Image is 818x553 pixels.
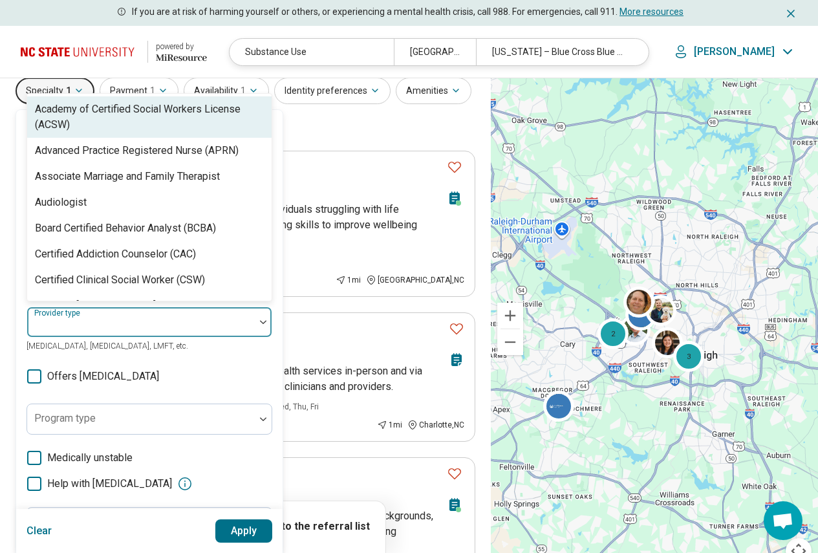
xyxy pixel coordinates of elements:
div: 1 mi [377,419,402,431]
div: 3 [673,340,704,371]
label: Provider type [34,309,83,318]
button: Specialty1 [16,78,94,104]
a: Open chat [764,501,802,540]
div: Advanced Practice Registered Nurse (APRN) [35,143,239,158]
div: [US_STATE] – Blue Cross Blue Shield [476,39,640,65]
span: 1 [66,84,71,98]
img: North Carolina State University [21,36,140,67]
div: Charlotte , NC [407,419,464,431]
div: [GEOGRAPHIC_DATA] , NC [366,274,464,286]
button: Favorite [444,316,469,342]
div: Certified Clinical Social Worker (CSW) [35,272,205,288]
a: North Carolina State University powered by [21,36,207,67]
div: Academy of Certified Social Workers License (ACSW) [35,102,264,133]
span: 1 [150,84,155,98]
button: Payment1 [100,78,178,104]
div: Associate Marriage and Family Therapist [35,169,220,184]
button: Dismiss [784,5,797,21]
span: Help with [MEDICAL_DATA] [47,476,172,492]
div: powered by [156,41,207,52]
div: Certified Addiction Counselor (CAC) [35,246,196,262]
div: Audiologist [35,195,87,210]
div: Substance Use [230,39,394,65]
span: 1 [241,84,246,98]
span: Offers [MEDICAL_DATA] [47,369,159,384]
button: Favorite [442,461,468,487]
button: Amenities [396,78,471,104]
button: Availability1 [184,78,269,104]
button: Clear [27,519,52,543]
button: Identity preferences [274,78,391,104]
label: Program type [34,412,96,424]
div: 1 mi [336,274,361,286]
div: [GEOGRAPHIC_DATA], [GEOGRAPHIC_DATA] 27607 [394,39,476,65]
div: 2 [597,318,629,349]
a: More resources [619,6,683,17]
button: Zoom in [497,303,523,329]
div: Board Certified Behavior Analyst (BCBA) [35,221,216,236]
p: [PERSON_NAME] [694,45,775,58]
button: Favorite [442,154,468,180]
span: [MEDICAL_DATA], [MEDICAL_DATA], LMFT, etc. [27,342,188,351]
span: Medically unstable [47,450,133,466]
button: Zoom out [497,329,523,355]
div: Certified [MEDICAL_DATA] Specialist [35,298,204,314]
button: Apply [215,519,273,543]
p: If you are at risk of harming yourself or others, or experiencing a mental health crisis, call 98... [132,5,683,19]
